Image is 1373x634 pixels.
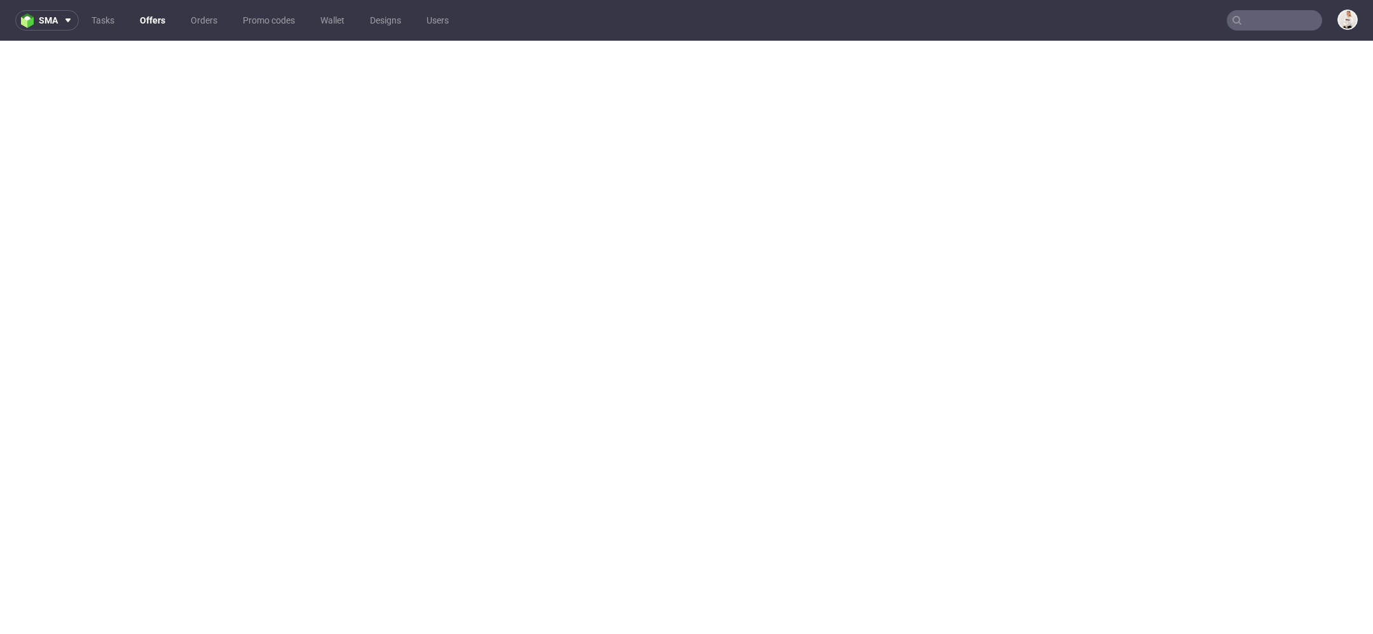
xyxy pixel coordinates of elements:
a: Orders [183,10,225,31]
span: sma [39,16,58,25]
a: Tasks [84,10,122,31]
img: Mari Fok [1339,11,1356,29]
a: Users [419,10,456,31]
a: Wallet [313,10,352,31]
a: Promo codes [235,10,303,31]
button: sma [15,10,79,31]
img: logo [21,13,39,28]
a: Designs [362,10,409,31]
a: Offers [132,10,173,31]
